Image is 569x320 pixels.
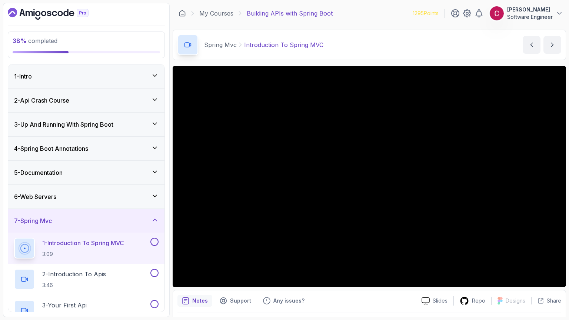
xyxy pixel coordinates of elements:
p: Introduction To Spring MVC [244,40,323,49]
h3: 3 - Up And Running With Spring Boot [14,120,113,129]
h3: 4 - Spring Boot Annotations [14,144,88,153]
p: Notes [192,297,208,304]
iframe: 1 - Introduction to Spring MVC [173,66,566,287]
p: 1 - Introduction To Spring MVC [42,239,124,247]
span: 38 % [13,37,27,44]
button: 4-Spring Boot Annotations [8,137,164,160]
iframe: chat widget [523,274,569,309]
p: Building APIs with Spring Boot [247,9,333,18]
a: Dashboard [179,10,186,17]
button: 5-Documentation [8,161,164,184]
a: Repo [454,296,491,306]
button: 2-Introduction To Apis3:46 [14,269,159,290]
h3: 5 - Documentation [14,168,63,177]
p: Software Engineer [507,13,553,21]
img: user profile image [490,6,504,20]
h3: 1 - Intro [14,72,32,81]
p: 2 - Introduction To Apis [42,270,106,279]
p: Slides [433,297,447,304]
button: 2-Api Crash Course [8,89,164,112]
button: user profile image[PERSON_NAME]Software Engineer [489,6,563,21]
button: Feedback button [259,295,309,307]
h3: 2 - Api Crash Course [14,96,69,105]
button: notes button [177,295,212,307]
p: 1295 Points [413,10,439,17]
p: 3 - Your First Api [42,301,87,310]
button: next content [543,36,561,54]
p: Support [230,297,251,304]
button: previous content [523,36,540,54]
button: Support button [215,295,256,307]
p: Designs [506,297,525,304]
p: [PERSON_NAME] [507,6,553,13]
p: Repo [472,297,485,304]
p: 3:46 [42,281,106,289]
button: 1-Intro [8,64,164,88]
h3: 7 - Spring Mvc [14,216,52,225]
p: Any issues? [273,297,305,304]
p: 3:09 [42,250,124,258]
a: Slides [416,297,453,305]
a: My Courses [199,9,233,18]
button: 6-Web Servers [8,185,164,209]
a: Dashboard [8,8,106,20]
button: 7-Spring Mvc [8,209,164,233]
p: Spring Mvc [204,40,237,49]
button: 1-Introduction To Spring MVC3:09 [14,238,159,259]
button: 3-Up And Running With Spring Boot [8,113,164,136]
h3: 6 - Web Servers [14,192,56,201]
span: completed [13,37,57,44]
